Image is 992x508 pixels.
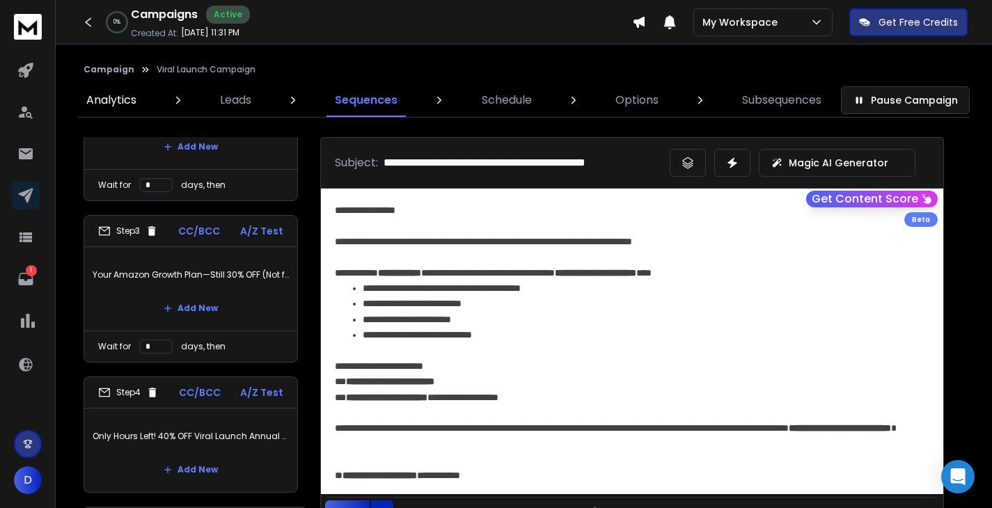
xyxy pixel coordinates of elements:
[742,92,821,109] p: Subsequences
[152,133,229,161] button: Add New
[335,92,397,109] p: Sequences
[615,92,659,109] p: Options
[84,64,134,75] button: Campaign
[98,341,131,352] p: Wait for
[326,84,406,117] a: Sequences
[14,466,42,494] button: D
[734,84,830,117] a: Subsequences
[86,92,136,109] p: Analytics
[152,456,229,484] button: Add New
[84,215,298,363] li: Step3CC/BCCA/Z TestYour Amazon Growth Plan—Still 30% OFF (Not for Long!)Add NewWait fordays, then
[178,224,220,238] p: CC/BCC
[93,255,289,294] p: Your Amazon Growth Plan—Still 30% OFF (Not for Long!)
[98,180,131,191] p: Wait for
[93,417,289,456] p: Only Hours Left! 40% OFF Viral Launch Annual Ends Tonight
[607,84,667,117] a: Options
[212,84,260,117] a: Leads
[849,8,968,36] button: Get Free Credits
[181,180,226,191] p: days, then
[131,28,178,39] p: Created At:
[240,386,283,399] p: A/Z Test
[14,14,42,40] img: logo
[904,212,938,227] div: Beta
[157,64,255,75] p: Viral Launch Campaign
[26,265,37,276] p: 1
[206,6,250,24] div: Active
[335,154,378,171] p: Subject:
[702,15,783,29] p: My Workspace
[84,376,298,493] li: Step4CC/BCCA/Z TestOnly Hours Left! 40% OFF Viral Launch Annual Ends TonightAdd New
[240,224,283,238] p: A/Z Test
[759,149,915,177] button: Magic AI Generator
[482,92,532,109] p: Schedule
[98,225,158,237] div: Step 3
[98,386,159,399] div: Step 4
[806,191,938,207] button: Get Content Score
[113,18,120,26] p: 0 %
[12,265,40,293] a: 1
[181,341,226,352] p: days, then
[131,6,198,23] h1: Campaigns
[179,386,221,399] p: CC/BCC
[879,15,958,29] p: Get Free Credits
[78,84,145,117] a: Analytics
[789,156,888,170] p: Magic AI Generator
[181,27,239,38] p: [DATE] 11:31 PM
[941,460,975,493] div: Open Intercom Messenger
[473,84,540,117] a: Schedule
[220,92,251,109] p: Leads
[152,294,229,322] button: Add New
[841,86,970,114] button: Pause Campaign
